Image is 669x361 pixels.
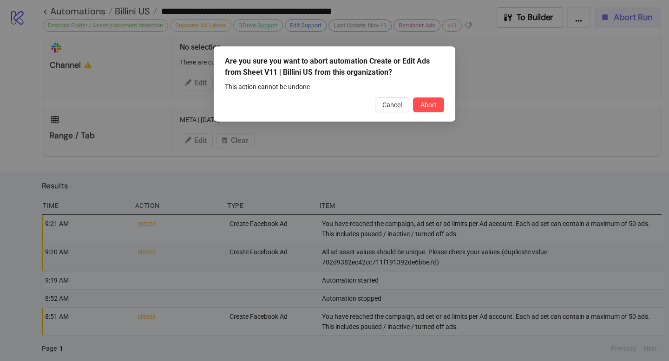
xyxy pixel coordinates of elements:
[225,56,444,78] div: Are you sure you want to abort automation Create or Edit Ads from Sheet V11 | Billini US from thi...
[413,97,444,112] button: Abort
[225,82,444,92] div: This action cannot be undone
[420,101,437,109] span: Abort
[375,97,409,112] button: Cancel
[382,101,402,109] span: Cancel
